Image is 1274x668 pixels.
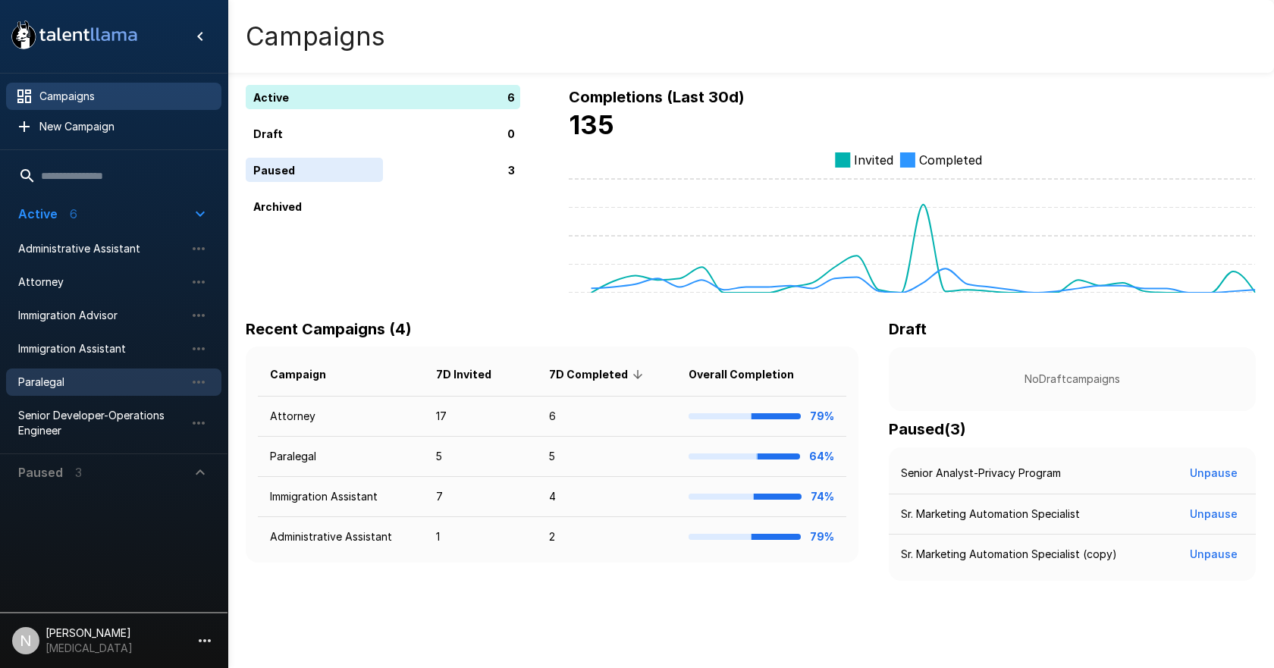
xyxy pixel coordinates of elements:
[246,320,412,338] b: Recent Campaigns (4)
[901,547,1117,562] p: Sr. Marketing Automation Specialist (copy)
[258,477,424,517] td: Immigration Assistant
[507,126,515,142] p: 0
[901,466,1061,481] p: Senior Analyst-Privacy Program
[549,365,648,384] span: 7D Completed
[569,109,614,140] b: 135
[1184,541,1244,569] button: Unpause
[809,450,834,463] b: 64%
[508,162,515,178] p: 3
[810,530,834,543] b: 79%
[537,437,676,477] td: 5
[537,397,676,437] td: 6
[1184,500,1244,528] button: Unpause
[901,506,1080,522] p: Sr. Marketing Automation Specialist
[424,437,537,477] td: 5
[913,372,1232,387] p: No Draft campaigns
[537,517,676,557] td: 2
[811,490,834,503] b: 74%
[889,420,966,438] b: Paused ( 3 )
[258,517,424,557] td: Administrative Assistant
[258,397,424,437] td: Attorney
[246,20,385,52] h4: Campaigns
[1184,459,1244,488] button: Unpause
[689,365,814,384] span: Overall Completion
[569,88,745,106] b: Completions (Last 30d)
[424,397,537,437] td: 17
[810,409,834,422] b: 79%
[424,517,537,557] td: 1
[258,437,424,477] td: Paralegal
[537,477,676,517] td: 4
[424,477,537,517] td: 7
[507,89,515,105] p: 6
[889,320,927,338] b: Draft
[436,365,511,384] span: 7D Invited
[270,365,346,384] span: Campaign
